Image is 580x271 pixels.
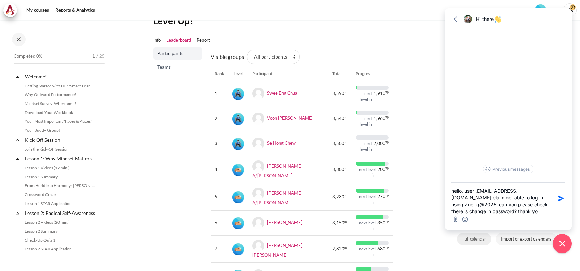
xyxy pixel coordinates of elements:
[23,227,97,235] a: Lesson 2 Summary
[211,81,228,106] td: 1
[377,220,385,225] span: 350
[232,137,244,150] div: Level #3
[5,5,15,15] img: Architeck
[385,220,389,222] span: xp
[267,115,313,121] a: Voon [PERSON_NAME]
[211,66,228,81] th: Rank
[385,246,389,248] span: xp
[14,155,21,162] span: Collapse
[232,191,244,203] img: Level #2
[385,167,389,169] span: xp
[14,137,21,143] span: Collapse
[563,3,577,17] a: User menu
[24,3,51,17] a: My courses
[92,53,95,60] span: 1
[23,173,97,181] a: Lesson 1 Summary
[232,87,244,100] div: Level #3
[356,167,375,178] div: next level in
[232,113,244,125] img: Level #3
[14,73,21,80] span: Collapse
[356,91,372,102] div: next level in
[532,4,549,16] a: Level #1
[153,37,161,44] a: Info
[23,182,97,190] a: From Huddle to Harmony ([PERSON_NAME]'s Story)
[23,236,97,244] a: Check-Up Quiz 1
[232,88,244,100] img: Level #3
[377,246,385,251] span: 680
[211,210,228,235] td: 6
[153,14,393,27] h2: Level Up!
[535,4,546,16] div: Level #1
[211,156,228,183] td: 4
[457,233,491,245] a: Full calendar
[563,3,577,17] span: KA
[385,116,389,118] span: xp
[344,92,347,93] span: xp
[153,47,202,60] a: Participants
[24,135,97,144] a: Kick-Off Session
[23,108,97,117] a: Download Your Workbook
[356,116,372,127] div: next level in
[23,145,97,153] a: Join the Kick-Off Session
[23,117,97,126] a: Your Most Important "Faces & Places"
[23,82,97,90] a: Getting Started with Our 'Smart-Learning' Platform
[23,191,97,199] a: Crossword Craze
[197,37,210,44] a: Report
[385,194,389,196] span: xp
[211,131,228,156] td: 3
[24,208,97,218] a: Lesson 2: Radical Self-Awareness
[373,116,385,121] span: 1,960
[157,50,200,57] span: Participants
[344,195,347,196] span: xp
[14,210,21,217] span: Collapse
[166,37,191,44] a: Leaderboard
[232,164,244,176] img: Level #2
[344,142,347,143] span: xp
[252,243,302,258] a: [PERSON_NAME] [PERSON_NAME]
[211,235,228,263] td: 7
[385,91,389,93] span: xp
[3,3,21,17] a: Architeck Architeck
[232,217,244,229] div: Level #2
[356,194,375,205] div: next level in
[232,243,244,255] img: Level #2
[332,194,344,201] span: 3,230
[267,220,302,225] a: [PERSON_NAME]
[153,61,202,73] a: Teams
[211,106,228,131] td: 2
[232,138,244,150] img: Level #3
[352,66,393,81] th: Progress
[373,141,385,146] span: 2,000
[356,141,372,152] div: next level in
[267,140,296,146] a: Se Hong Chew
[14,52,105,71] a: Completed 0% 1 / 25
[344,247,347,249] span: xp
[344,117,347,118] span: xp
[24,154,97,163] a: Lesson 1: Why Mindset Matters
[232,191,244,203] div: Level #2
[332,166,344,173] span: 3,300
[356,220,375,231] div: next level in
[157,64,200,70] span: Teams
[248,66,329,81] th: Participant
[53,3,97,17] a: Reports & Analytics
[96,53,105,60] span: / 25
[373,91,385,96] span: 1,910
[23,100,97,108] a: Mindset Survey: Where am I?
[23,199,97,208] a: Lesson 1 STAR Application
[232,217,244,229] img: Level #2
[356,246,375,257] div: next level in
[211,53,244,61] label: Visible groups
[23,164,97,172] a: Lesson 1 Videos (17 min.)
[232,112,244,125] div: Level #3
[232,163,244,176] div: Level #2
[14,53,42,60] span: Completed 0%
[377,167,385,172] span: 200
[267,90,298,96] a: Swee Eng Chua
[332,90,344,97] span: 3,590
[332,246,344,253] span: 2,820
[23,218,97,227] a: Lesson 2 Videos (20 min.)
[252,190,302,205] a: [PERSON_NAME] A/[PERSON_NAME]
[332,220,344,227] span: 3,150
